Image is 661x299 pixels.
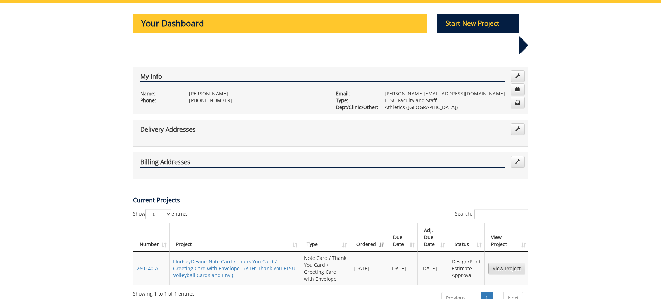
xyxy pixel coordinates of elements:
p: Start New Project [437,14,519,33]
p: [PHONE_NUMBER] [189,97,325,104]
p: Dept/Clinic/Other: [336,104,374,111]
a: View Project [488,263,525,274]
th: Ordered: activate to sort column ascending [350,223,387,252]
td: [DATE] [418,252,449,285]
td: Note Card / Thank You Card / Greeting Card with Envelope [300,252,350,285]
th: Due Date: activate to sort column ascending [387,223,418,252]
a: 260240-A [137,265,158,272]
input: Search: [474,209,528,219]
th: Status: activate to sort column ascending [448,223,484,252]
div: Showing 1 to 1 of 1 entries [133,288,195,297]
p: Email: [336,90,374,97]
p: Your Dashboard [133,14,427,33]
p: Type: [336,97,374,104]
td: [DATE] [350,252,387,285]
p: [PERSON_NAME] [189,90,325,97]
a: Edit Info [511,70,525,82]
p: Phone: [140,97,179,104]
p: Current Projects [133,196,528,205]
a: Change Communication Preferences [511,97,525,108]
th: Number: activate to sort column ascending [133,223,170,252]
a: Edit Addresses [511,156,525,168]
label: Show entries [133,209,188,219]
a: Edit Addresses [511,123,525,135]
label: Search: [455,209,528,219]
th: Project: activate to sort column ascending [170,223,300,252]
a: Change Password [511,83,525,95]
td: [DATE] [387,252,418,285]
a: LIndseyDevine-Note Card / Thank You Card / Greeting Card with Envelope - (ATH: Thank You ETSU Vol... [173,258,295,279]
h4: Delivery Addresses [140,126,505,135]
p: Name: [140,90,179,97]
h4: My Info [140,73,505,82]
p: [PERSON_NAME][EMAIL_ADDRESS][DOMAIN_NAME] [385,90,521,97]
a: Start New Project [437,20,519,27]
th: Adj. Due Date: activate to sort column ascending [418,223,449,252]
p: ETSU Faculty and Staff [385,97,521,104]
p: Athletics ([GEOGRAPHIC_DATA]) [385,104,521,111]
td: Design/Print Estimate Approval [448,252,484,285]
th: Type: activate to sort column ascending [300,223,350,252]
select: Showentries [145,209,171,219]
th: View Project: activate to sort column ascending [485,223,529,252]
h4: Billing Addresses [140,159,505,168]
